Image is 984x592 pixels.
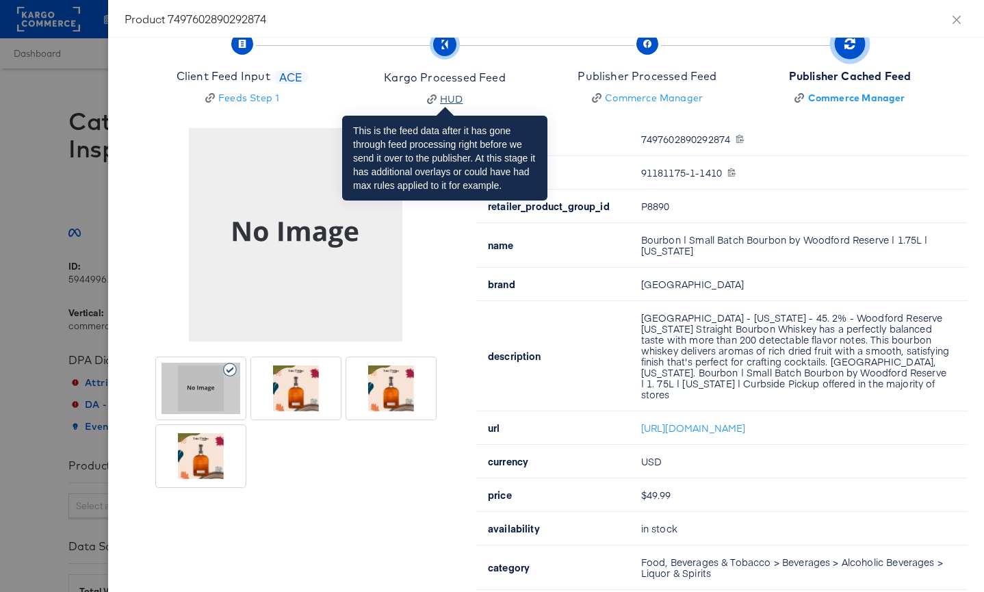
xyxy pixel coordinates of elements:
a: Feeds Step 1 [177,91,308,105]
div: Publisher Processed Feed [578,68,716,84]
b: url [488,421,500,435]
td: $49.99 [630,478,968,512]
b: retailer_product_group_id [488,199,610,213]
button: Publisher Cached FeedCommerce Manager [743,21,957,121]
button: Publisher Processed FeedCommerce Manager [541,21,754,121]
a: [URL][DOMAIN_NAME] [641,421,746,435]
div: Client Feed Input [177,68,270,84]
div: Commerce Manager [605,91,703,105]
div: Kargo Processed Feed [384,70,505,86]
td: P8890 [630,190,968,223]
span: ACE [274,70,309,86]
div: Feeds Step 1 [218,91,279,105]
div: Commerce Manager [808,91,905,105]
span: close [951,14,962,25]
b: brand [488,277,515,291]
button: Kargo Processed FeedHUD [338,21,552,123]
b: currency [488,454,528,468]
b: availability [488,522,540,535]
b: price [488,488,512,502]
div: Product 7497602890292874 [125,11,968,26]
b: id [488,132,497,146]
td: [GEOGRAPHIC_DATA] [630,268,968,301]
div: 7497602890292874 [641,133,951,144]
a: HUD [384,92,505,106]
b: description [488,349,541,363]
div: 91181175-1-1410 [641,167,951,178]
b: category [488,561,530,574]
td: Bourbon | Small Batch Bourbon by Woodford Reserve | 1.75L | [US_STATE] [630,223,968,268]
td: Food, Beverages & Tobacco > Beverages > Alcoholic Beverages > Liquor & Spirits [630,545,968,590]
b: name [488,238,514,252]
b: retailer_id [488,166,535,179]
button: Client Feed InputACEFeeds Step 1 [135,21,349,121]
a: Commerce Manager [789,91,911,105]
td: USD [630,445,968,478]
div: HUD [440,92,463,106]
div: Publisher Cached Feed [789,68,911,84]
a: Commerce Manager [578,91,716,105]
td: in stock [630,512,968,545]
td: [GEOGRAPHIC_DATA] - [US_STATE] - 45. 2% - Woodford Reserve [US_STATE] Straight Bourbon Whiskey ha... [630,301,968,411]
